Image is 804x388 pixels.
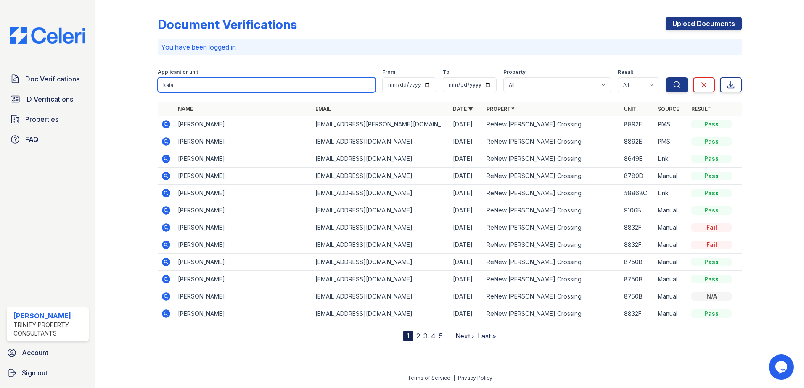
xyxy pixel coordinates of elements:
td: [EMAIL_ADDRESS][DOMAIN_NAME] [312,254,450,271]
td: [DATE] [450,185,483,202]
td: Manual [654,254,688,271]
a: Account [3,344,92,361]
td: Manual [654,219,688,236]
div: 1 [403,331,413,341]
td: [EMAIL_ADDRESS][DOMAIN_NAME] [312,150,450,168]
td: ReNew [PERSON_NAME] Crossing [483,202,621,219]
a: Next › [455,332,474,340]
td: [EMAIL_ADDRESS][PERSON_NAME][DOMAIN_NAME] [312,116,450,133]
td: 8832F [621,236,654,254]
td: [EMAIL_ADDRESS][DOMAIN_NAME] [312,185,450,202]
td: [EMAIL_ADDRESS][DOMAIN_NAME] [312,168,450,185]
a: 3 [423,332,428,340]
td: Manual [654,236,688,254]
div: Pass [691,275,732,283]
span: Doc Verifications [25,74,79,84]
a: Sign out [3,364,92,381]
td: Manual [654,271,688,288]
td: [PERSON_NAME] [175,133,312,150]
td: 8892E [621,133,654,150]
td: [PERSON_NAME] [175,254,312,271]
div: [PERSON_NAME] [13,311,85,321]
td: [DATE] [450,202,483,219]
td: [EMAIL_ADDRESS][DOMAIN_NAME] [312,271,450,288]
td: ReNew [PERSON_NAME] Crossing [483,185,621,202]
a: Properties [7,111,89,128]
a: Unit [624,106,637,112]
td: 8832F [621,305,654,322]
a: Property [487,106,515,112]
span: Account [22,348,48,358]
td: Manual [654,288,688,305]
td: PMS [654,116,688,133]
td: [DATE] [450,236,483,254]
div: Pass [691,189,732,197]
td: [EMAIL_ADDRESS][DOMAIN_NAME] [312,288,450,305]
div: Fail [691,223,732,232]
label: Result [618,69,633,76]
td: Manual [654,168,688,185]
div: Pass [691,172,732,180]
td: 8892E [621,116,654,133]
td: Link [654,185,688,202]
td: #8868C [621,185,654,202]
a: 5 [439,332,443,340]
iframe: chat widget [769,354,796,380]
td: Manual [654,305,688,322]
a: Email [315,106,331,112]
td: 8750B [621,288,654,305]
td: [PERSON_NAME] [175,150,312,168]
td: [PERSON_NAME] [175,185,312,202]
a: Privacy Policy [458,375,492,381]
td: ReNew [PERSON_NAME] Crossing [483,305,621,322]
div: Pass [691,120,732,128]
td: [DATE] [450,271,483,288]
td: [DATE] [450,133,483,150]
td: ReNew [PERSON_NAME] Crossing [483,168,621,185]
td: ReNew [PERSON_NAME] Crossing [483,254,621,271]
td: ReNew [PERSON_NAME] Crossing [483,133,621,150]
label: From [382,69,395,76]
div: Pass [691,137,732,146]
td: [EMAIL_ADDRESS][DOMAIN_NAME] [312,236,450,254]
span: … [446,331,452,341]
div: N/A [691,292,732,301]
label: To [443,69,450,76]
td: ReNew [PERSON_NAME] Crossing [483,219,621,236]
td: [EMAIL_ADDRESS][DOMAIN_NAME] [312,202,450,219]
td: 9106B [621,202,654,219]
a: Upload Documents [666,17,742,30]
td: ReNew [PERSON_NAME] Crossing [483,236,621,254]
td: Link [654,150,688,168]
td: [PERSON_NAME] [175,271,312,288]
td: [DATE] [450,305,483,322]
td: [PERSON_NAME] [175,288,312,305]
a: 4 [431,332,436,340]
a: Name [178,106,193,112]
label: Property [503,69,526,76]
div: Document Verifications [158,17,297,32]
p: You have been logged in [161,42,738,52]
div: Pass [691,155,732,163]
td: [DATE] [450,288,483,305]
a: FAQ [7,131,89,148]
label: Applicant or unit [158,69,198,76]
td: [EMAIL_ADDRESS][DOMAIN_NAME] [312,305,450,322]
span: Properties [25,114,58,124]
td: [PERSON_NAME] [175,116,312,133]
td: [EMAIL_ADDRESS][DOMAIN_NAME] [312,133,450,150]
td: PMS [654,133,688,150]
a: Doc Verifications [7,71,89,87]
td: [PERSON_NAME] [175,168,312,185]
td: [PERSON_NAME] [175,305,312,322]
div: | [453,375,455,381]
td: 8780D [621,168,654,185]
td: Manual [654,202,688,219]
div: Pass [691,258,732,266]
div: Trinity Property Consultants [13,321,85,338]
a: Last » [478,332,496,340]
input: Search by name, email, or unit number [158,77,376,92]
span: Sign out [22,368,48,378]
a: Source [658,106,679,112]
div: Fail [691,241,732,249]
